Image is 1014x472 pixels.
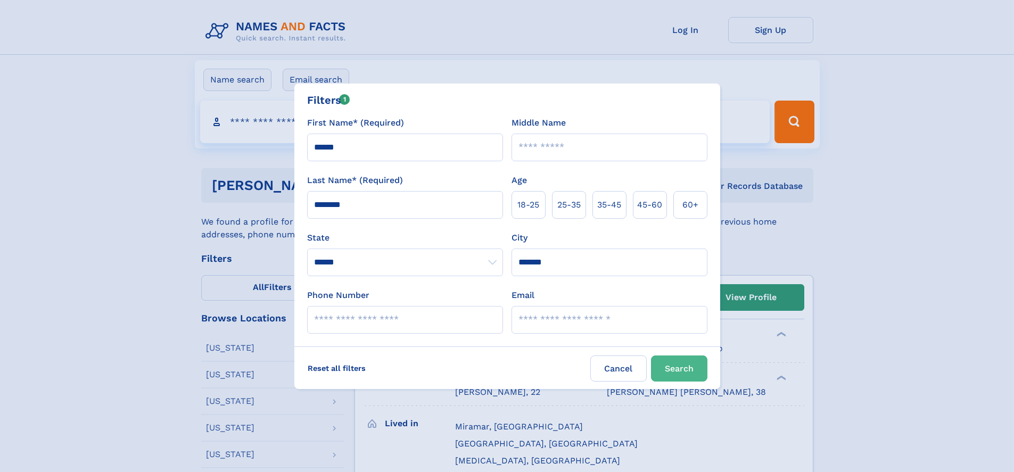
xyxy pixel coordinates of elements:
label: Reset all filters [301,355,373,381]
label: State [307,231,503,244]
span: 35‑45 [597,198,621,211]
label: Phone Number [307,289,369,302]
span: 18‑25 [517,198,539,211]
span: 25‑35 [557,198,581,211]
label: First Name* (Required) [307,117,404,129]
label: Age [512,174,527,187]
label: Email [512,289,534,302]
label: Middle Name [512,117,566,129]
label: Cancel [590,355,647,382]
span: 60+ [682,198,698,211]
button: Search [651,355,707,382]
span: 45‑60 [637,198,662,211]
label: City [512,231,527,244]
div: Filters [307,92,350,108]
label: Last Name* (Required) [307,174,403,187]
